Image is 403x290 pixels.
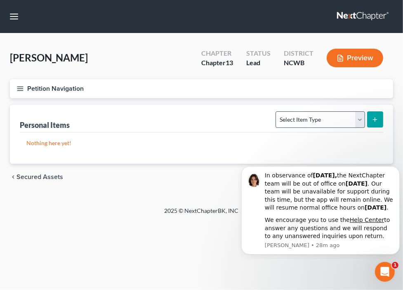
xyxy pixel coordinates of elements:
[246,58,271,68] div: Lead
[16,174,63,180] span: Secured Assets
[10,174,63,180] button: chevron_left Secured Assets
[20,120,70,130] div: Personal Items
[238,151,403,259] iframe: Intercom notifications message
[10,79,393,98] button: Petition Navigation
[392,262,398,269] span: 1
[10,52,88,64] span: [PERSON_NAME]
[53,207,350,222] div: 2025 © NextChapterBK, INC
[327,49,383,67] button: Preview
[26,139,377,147] p: Nothing here yet!
[284,49,313,58] div: District
[201,58,233,68] div: Chapter
[201,49,233,58] div: Chapter
[246,49,271,58] div: Status
[10,174,16,180] i: chevron_left
[226,59,233,66] span: 13
[375,262,395,282] iframe: Intercom live chat
[284,58,313,68] div: NCWB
